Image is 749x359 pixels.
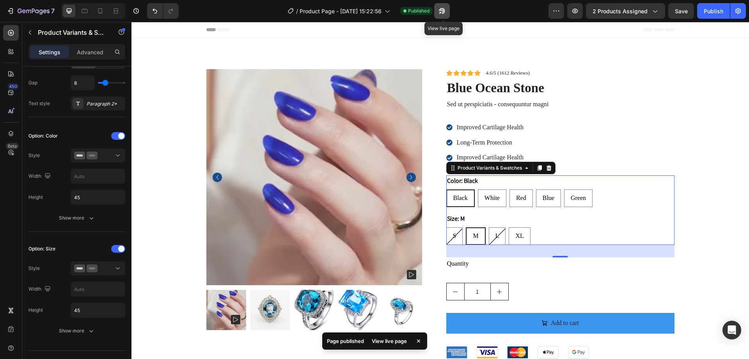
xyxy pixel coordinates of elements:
button: Save [668,3,694,19]
span: / [296,7,298,15]
div: Paragraph 2* [87,100,123,107]
button: Show more [28,211,125,225]
div: Option: Color [28,132,58,139]
div: Option: Size [28,245,55,252]
div: Open Intercom Messenger [722,321,741,339]
img: gempages_432743968329958423-375ff3a5-d929-4a01-a798-ccf193b61ce3.png [437,325,457,337]
button: 2 products assigned [586,3,665,19]
p: Advanced [77,48,103,56]
div: 450 [7,83,19,89]
legend: Size: M [315,191,334,202]
span: 2 products assigned [593,7,648,15]
p: Long-Term Protection [325,117,392,125]
span: Green [439,173,454,179]
div: Text style [28,100,50,107]
button: Publish [697,3,730,19]
span: Save [675,8,688,14]
p: Product Variants & Swatches [38,28,104,37]
input: Auto [71,190,125,204]
div: Product Variants & Swatches [325,143,392,150]
div: Beta [6,143,19,149]
span: XL [384,211,392,217]
iframe: Design area [131,22,749,359]
p: 7 [51,6,55,16]
input: Auto [71,303,125,317]
img: gempages_432743968329958423-18a87017-13b8-494e-b937-e836ab835ca8.png [346,325,366,336]
p: Improved Cartilage Health [325,132,392,140]
span: L [364,211,368,217]
div: Show more [59,327,95,335]
h1: blue ocean stone [315,57,543,75]
img: gempages_432743968329958423-88fb1967-9513-4539-ab4e-72c741b62613.png [406,325,427,337]
legend: Color: Black [315,154,347,164]
span: White [353,173,368,179]
p: Improved Cartilage Health [325,102,392,110]
input: Auto [71,282,125,296]
div: Width [28,284,52,295]
span: Published [408,7,430,14]
span: Product Page - [DATE] 15:22:56 [300,7,382,15]
div: Style [28,152,40,159]
input: Auto [71,169,125,183]
p: 4.6/5 (1612 Reviews) [355,48,398,55]
div: Height [28,307,43,314]
input: Auto [71,76,94,90]
button: 7 [3,3,58,19]
span: Black [322,173,336,179]
div: Gap [28,79,37,86]
div: Add to cart [419,296,447,307]
div: Style [28,265,40,272]
img: gempages_432743968329958423-dfc5b450-f90c-4602-86e3-f027302f8358.png [376,325,396,337]
p: Page published [327,337,364,345]
div: Show more [59,214,95,222]
div: Height [28,194,43,201]
div: Publish [704,7,723,15]
div: Quantity [315,236,543,248]
button: decrement [315,261,333,278]
span: M [341,211,347,217]
div: View live page [367,336,412,346]
img: gempages_432743968329958423-35781802-acc2-4488-847a-fa4022930659.png [315,325,335,336]
span: S [321,211,325,217]
button: increment [359,261,377,278]
input: quantity [333,261,359,278]
p: Settings [39,48,60,56]
div: Width [28,171,52,182]
button: Show more [28,324,125,338]
p: Sed ut perspiciatis - consequuntur magni [316,78,542,87]
span: Blue [411,173,423,179]
div: Undo/Redo [147,3,179,19]
button: Add to cart [315,291,543,312]
span: Red [385,173,395,179]
button: Carousel Next Arrow [275,151,284,160]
